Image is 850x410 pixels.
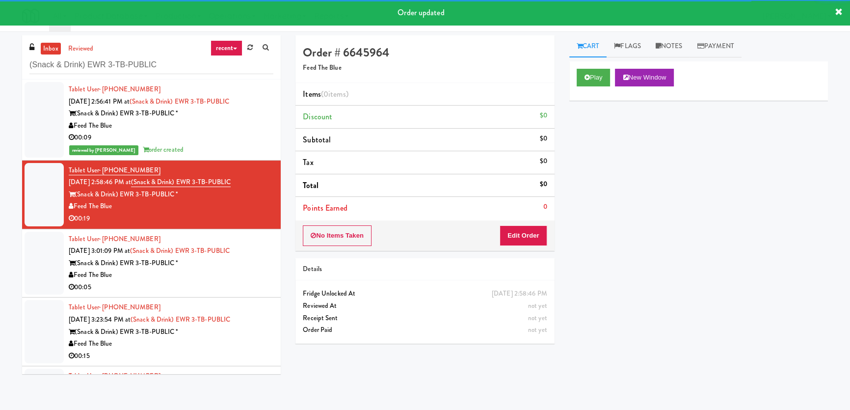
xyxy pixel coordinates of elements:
[69,145,138,155] span: reviewed by [PERSON_NAME]
[303,312,547,325] div: Receipt Sent
[131,315,230,324] a: (Snack & Drink) EWR 3-TB-PUBLIC
[69,165,160,175] a: Tablet User· [PHONE_NUMBER]
[69,234,160,244] a: Tablet User· [PHONE_NUMBER]
[69,120,273,132] div: Feed The Blue
[99,371,160,381] span: · [PHONE_NUMBER]
[648,35,690,57] a: Notes
[69,269,273,281] div: Feed The Blue
[398,7,444,18] span: Order updated
[303,225,372,246] button: No Items Taken
[539,178,547,191] div: $0
[303,324,547,336] div: Order Paid
[211,40,243,56] a: recent
[99,234,160,244] span: · [PHONE_NUMBER]
[99,84,160,94] span: · [PHONE_NUMBER]
[303,180,319,191] span: Total
[130,246,230,255] a: (Snack & Drink) EWR 3-TB-PUBLIC
[303,134,331,145] span: Subtotal
[69,108,273,120] div: (Snack & Drink) EWR 3-TB-PUBLIC *
[29,56,273,74] input: Search vision orders
[69,189,273,201] div: (Snack & Drink) EWR 3-TB-PUBLIC *
[99,302,160,312] span: · [PHONE_NUMBER]
[328,88,346,100] ng-pluralize: items
[22,161,281,229] li: Tablet User· [PHONE_NUMBER][DATE] 2:58:46 PM at(Snack & Drink) EWR 3-TB-PUBLIC(Snack & Drink) EWR...
[22,229,281,298] li: Tablet User· [PHONE_NUMBER][DATE] 3:01:09 PM at(Snack & Drink) EWR 3-TB-PUBLIC(Snack & Drink) EWR...
[69,84,160,94] a: Tablet User· [PHONE_NUMBER]
[69,281,273,294] div: 00:05
[539,133,547,145] div: $0
[543,201,547,213] div: 0
[607,35,648,57] a: Flags
[130,97,229,106] a: (Snack & Drink) EWR 3-TB-PUBLIC
[539,155,547,167] div: $0
[143,145,184,154] span: order created
[69,350,273,362] div: 00:15
[41,43,61,55] a: inbox
[569,35,607,57] a: Cart
[69,371,160,381] a: Tablet User· [PHONE_NUMBER]
[69,97,130,106] span: [DATE] 2:56:41 PM at
[500,225,547,246] button: Edit Order
[303,157,313,168] span: Tax
[528,301,547,310] span: not yet
[66,43,96,55] a: reviewed
[69,315,131,324] span: [DATE] 3:23:54 PM at
[22,298,281,366] li: Tablet User· [PHONE_NUMBER][DATE] 3:23:54 PM at(Snack & Drink) EWR 3-TB-PUBLIC(Snack & Drink) EWR...
[69,200,273,213] div: Feed The Blue
[303,263,547,275] div: Details
[577,69,611,86] button: Play
[69,132,273,144] div: 00:09
[303,300,547,312] div: Reviewed At
[303,64,547,72] h5: Feed The Blue
[528,313,547,323] span: not yet
[492,288,547,300] div: [DATE] 2:58:46 PM
[69,257,273,270] div: (Snack & Drink) EWR 3-TB-PUBLIC *
[303,288,547,300] div: Fridge Unlocked At
[303,202,347,214] span: Points Earned
[615,69,674,86] button: New Window
[69,246,130,255] span: [DATE] 3:01:09 PM at
[539,109,547,122] div: $0
[69,338,273,350] div: Feed The Blue
[303,88,348,100] span: Items
[528,325,547,334] span: not yet
[69,177,131,187] span: [DATE] 2:58:46 PM at
[303,46,547,59] h4: Order # 6645964
[99,165,160,175] span: · [PHONE_NUMBER]
[321,88,348,100] span: (0 )
[69,302,160,312] a: Tablet User· [PHONE_NUMBER]
[131,177,231,187] a: (Snack & Drink) EWR 3-TB-PUBLIC
[69,326,273,338] div: (Snack & Drink) EWR 3-TB-PUBLIC *
[22,80,281,161] li: Tablet User· [PHONE_NUMBER][DATE] 2:56:41 PM at(Snack & Drink) EWR 3-TB-PUBLIC(Snack & Drink) EWR...
[690,35,742,57] a: Payment
[303,111,332,122] span: Discount
[69,213,273,225] div: 00:19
